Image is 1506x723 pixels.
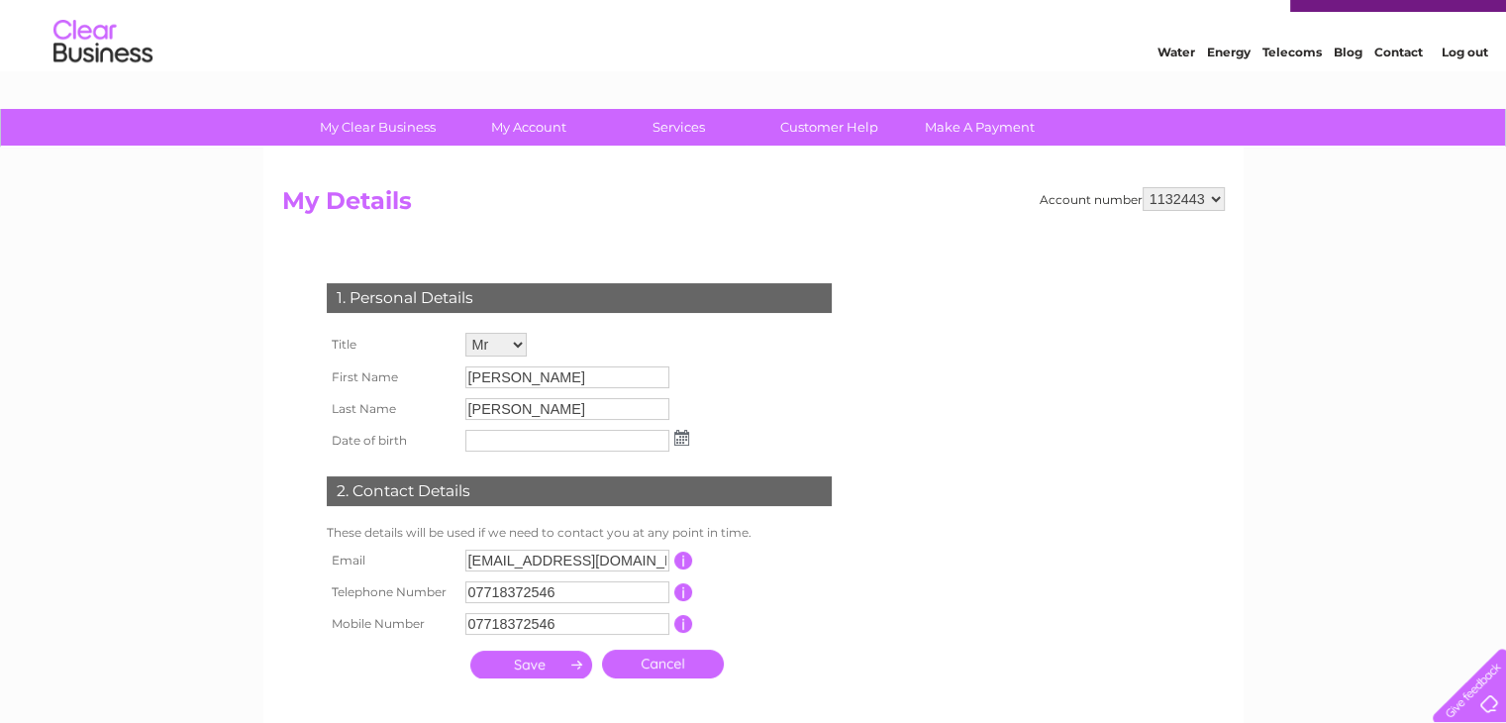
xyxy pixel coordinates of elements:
[1133,10,1269,35] a: 0333 014 3131
[322,361,460,393] th: First Name
[1207,84,1251,99] a: Energy
[322,393,460,425] th: Last Name
[322,576,460,608] th: Telephone Number
[1262,84,1322,99] a: Telecoms
[322,608,460,640] th: Mobile Number
[674,615,693,633] input: Information
[898,109,1061,146] a: Make A Payment
[470,651,592,678] input: Submit
[282,187,1225,225] h2: My Details
[322,521,837,545] td: These details will be used if we need to contact you at any point in time.
[1040,187,1225,211] div: Account number
[322,545,460,576] th: Email
[602,650,724,678] a: Cancel
[1157,84,1195,99] a: Water
[597,109,760,146] a: Services
[674,430,689,446] img: ...
[1334,84,1362,99] a: Blog
[322,328,460,361] th: Title
[52,52,153,112] img: logo.png
[674,552,693,569] input: Information
[286,11,1222,96] div: Clear Business is a trading name of Verastar Limited (registered in [GEOGRAPHIC_DATA] No. 3667643...
[296,109,459,146] a: My Clear Business
[322,425,460,457] th: Date of birth
[1374,84,1423,99] a: Contact
[1441,84,1487,99] a: Log out
[674,583,693,601] input: Information
[327,283,832,313] div: 1. Personal Details
[327,476,832,506] div: 2. Contact Details
[748,109,911,146] a: Customer Help
[447,109,610,146] a: My Account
